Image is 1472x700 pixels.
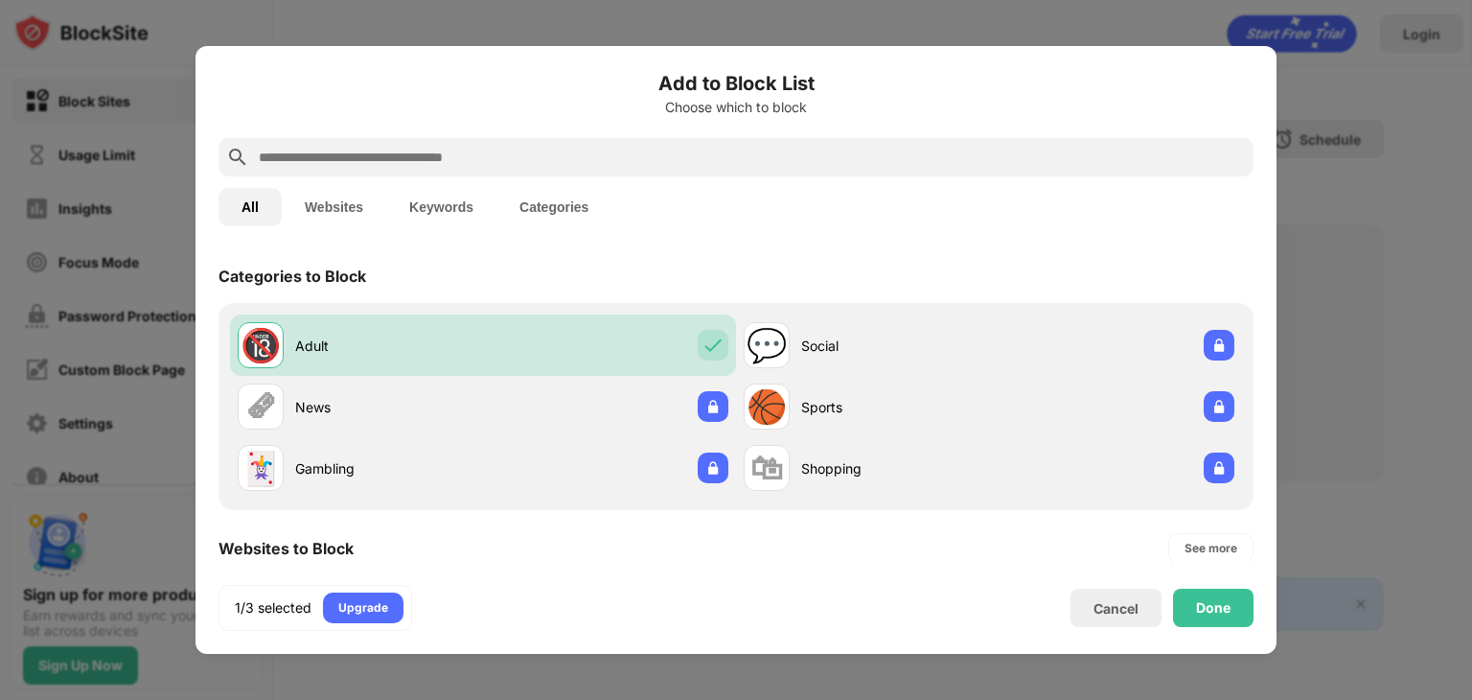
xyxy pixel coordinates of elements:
[235,598,311,618] div: 1/3 selected
[1184,539,1237,558] div: See more
[496,188,611,226] button: Categories
[747,326,787,365] div: 💬
[241,449,281,488] div: 🃏
[1093,600,1138,617] div: Cancel
[244,387,277,427] div: 🗞
[282,188,386,226] button: Websites
[218,69,1253,98] h6: Add to Block List
[801,397,989,417] div: Sports
[295,397,483,417] div: News
[801,336,989,356] div: Social
[338,598,388,618] div: Upgrade
[747,387,787,427] div: 🏀
[750,449,783,488] div: 🛍
[295,336,483,356] div: Adult
[226,146,249,169] img: search.svg
[218,100,1253,115] div: Choose which to block
[218,188,282,226] button: All
[386,188,496,226] button: Keywords
[241,326,281,365] div: 🔞
[218,267,366,286] div: Categories to Block
[1196,600,1230,616] div: Done
[801,458,989,478] div: Shopping
[218,539,354,558] div: Websites to Block
[295,458,483,478] div: Gambling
